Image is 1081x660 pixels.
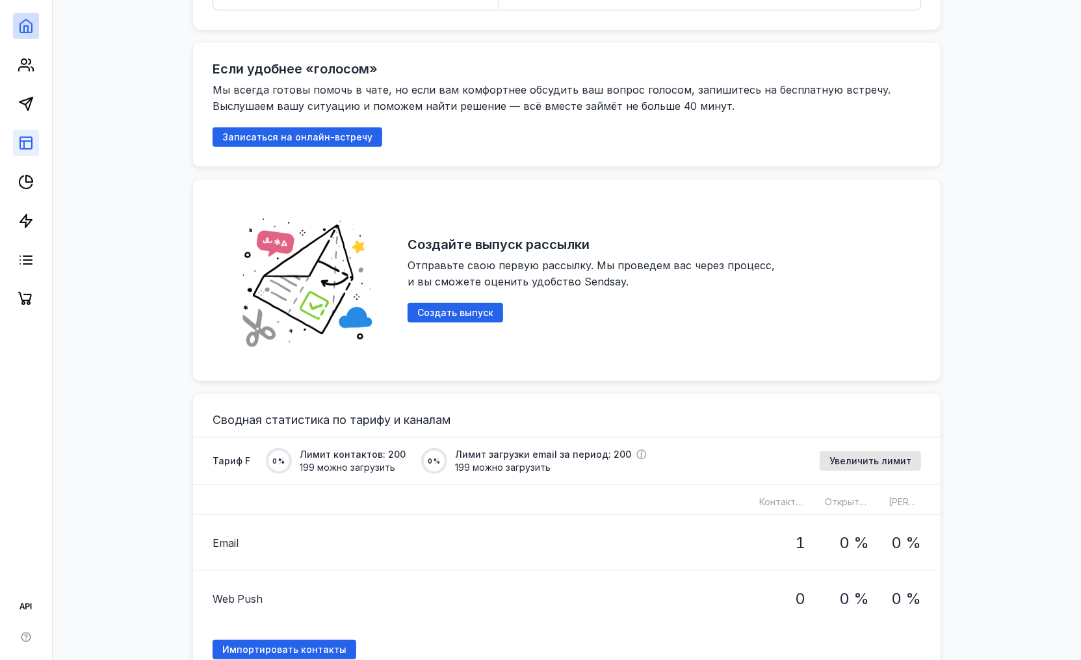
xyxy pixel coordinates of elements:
[222,132,372,143] span: Записаться на онлайн-встречу
[455,461,647,474] span: 199 можно загрузить
[408,303,503,323] button: Создать выпуск
[820,451,921,471] button: Увеличить лимит
[455,448,631,461] span: Лимит загрузки email за период: 200
[891,590,921,607] h1: 0 %
[213,127,382,147] button: Записаться на онлайн-встречу
[226,199,388,362] img: abd19fe006828e56528c6cd305e49c57.png
[759,496,807,507] span: Контактов
[889,496,962,507] span: [PERSON_NAME]
[213,61,378,77] h2: Если удобнее «голосом»
[829,456,911,467] span: Увеличить лимит
[300,448,406,461] span: Лимит контактов: 200
[408,237,590,252] h2: Создайте выпуск рассылки
[839,535,869,551] h1: 0 %
[300,461,406,474] span: 199 можно загрузить
[795,590,805,607] h1: 0
[891,535,921,551] h1: 0 %
[222,644,346,655] span: Импортировать контакты
[213,591,263,607] span: Web Push
[213,640,356,659] a: Импортировать контакты
[839,590,869,607] h1: 0 %
[213,83,894,112] span: Мы всегда готовы помочь в чате, но если вам комфортнее обсудить ваш вопрос голосом, запишитесь на...
[825,496,870,507] span: Открытий
[417,308,493,319] span: Создать выпуск
[213,131,382,142] a: Записаться на онлайн-встречу
[795,535,805,551] h1: 1
[408,259,778,288] span: Отправьте свою первую рассылку. Мы проведем вас через процесс, и вы сможете оценить удобство Send...
[213,535,239,551] span: Email
[213,455,250,468] span: Тариф F
[213,414,921,427] h3: Сводная статистика по тарифу и каналам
